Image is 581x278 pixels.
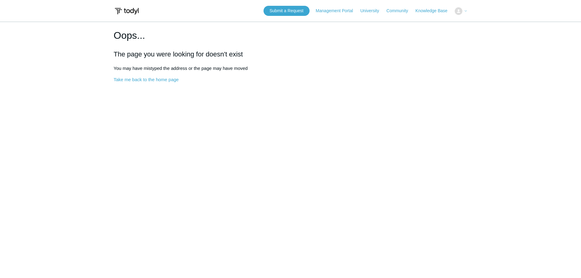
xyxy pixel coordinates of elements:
[264,6,310,16] a: Submit a Request
[114,5,140,17] img: Todyl Support Center Help Center home page
[114,28,468,43] h1: Oops...
[316,8,359,14] a: Management Portal
[386,8,414,14] a: Community
[114,77,179,82] a: Take me back to the home page
[114,49,468,59] h2: The page you were looking for doesn't exist
[360,8,385,14] a: University
[114,65,468,72] p: You may have mistyped the address or the page may have moved
[415,8,454,14] a: Knowledge Base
